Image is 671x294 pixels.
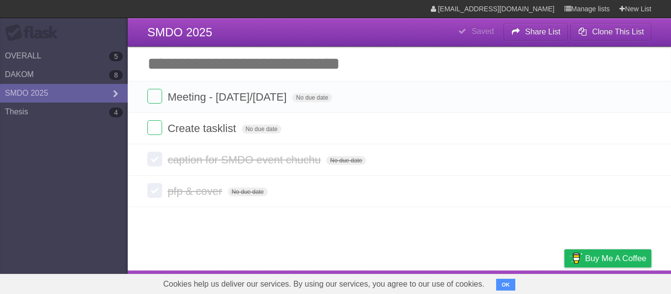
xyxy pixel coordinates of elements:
[147,120,162,135] label: Done
[564,249,651,267] a: Buy me a coffee
[552,273,577,292] a: Privacy
[147,183,162,198] label: Done
[109,70,123,80] b: 8
[591,120,610,136] label: Star task
[109,107,123,117] b: 4
[168,154,323,166] span: caption for SMDO event chuchu
[326,156,366,165] span: No due date
[147,26,212,39] span: SMDO 2025
[591,89,610,105] label: Star task
[472,27,494,35] b: Saved
[153,274,494,294] span: Cookies help us deliver our services. By using our services, you agree to our use of cookies.
[589,273,651,292] a: Suggest a feature
[168,185,224,197] span: pfp & cover
[518,273,540,292] a: Terms
[496,279,515,291] button: OK
[570,23,651,41] button: Clone This List
[168,122,238,134] span: Create tasklist
[5,24,64,42] div: Flask
[585,250,646,267] span: Buy me a coffee
[569,250,583,267] img: Buy me a coffee
[147,152,162,166] label: Done
[147,89,162,104] label: Done
[503,23,568,41] button: Share List
[466,273,506,292] a: Developers
[228,187,268,196] span: No due date
[434,273,454,292] a: About
[168,91,289,103] span: Meeting - [DATE]/[DATE]
[525,27,560,36] b: Share List
[242,125,281,134] span: No due date
[292,93,332,102] span: No due date
[109,52,123,61] b: 5
[592,27,644,36] b: Clone This List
